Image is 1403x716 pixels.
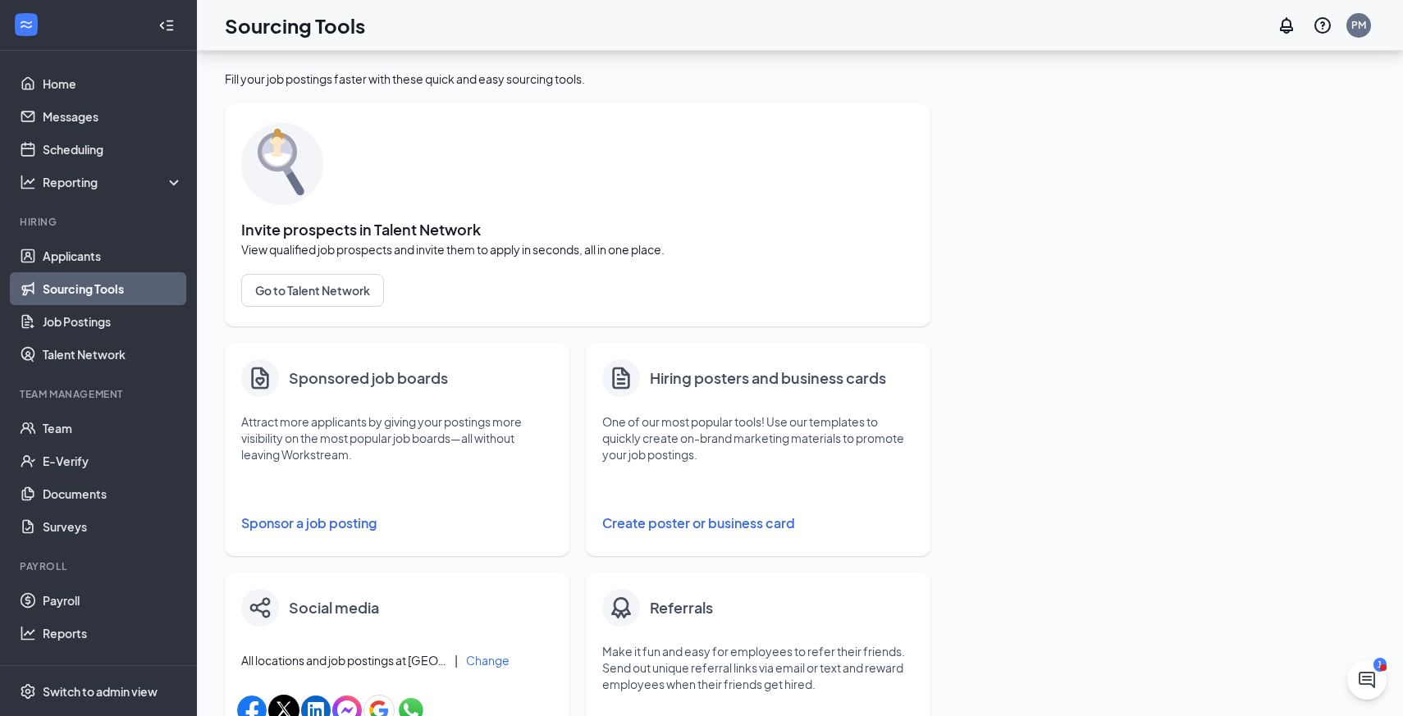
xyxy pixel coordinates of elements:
[43,584,183,617] a: Payroll
[241,652,446,668] span: All locations and job postings at [GEOGRAPHIC_DATA] of [GEOGRAPHIC_DATA]
[20,174,36,190] svg: Analysis
[241,123,323,205] img: sourcing-tools
[466,654,510,666] button: Change
[43,100,183,133] a: Messages
[43,510,183,543] a: Surveys
[289,596,379,619] h4: Social media
[43,338,183,371] a: Talent Network
[43,412,183,445] a: Team
[20,215,180,229] div: Hiring
[650,596,713,619] h4: Referrals
[43,239,183,272] a: Applicants
[43,174,184,190] div: Reporting
[20,683,36,700] svg: Settings
[455,651,458,669] div: |
[225,11,365,39] h1: Sourcing Tools
[241,221,914,238] span: Invite prospects in Talent Network
[43,133,183,166] a: Scheduling
[43,683,158,700] div: Switch to admin view
[241,413,553,463] p: Attract more applicants by giving your postings more visibility on the most popular job boards—al...
[241,507,553,540] button: Sponsor a job posting
[225,71,930,87] div: Fill your job postings faster with these quick and easy sourcing tools.
[18,16,34,33] svg: WorkstreamLogo
[20,559,180,573] div: Payroll
[1347,660,1387,700] iframe: Intercom live chat
[43,305,183,338] a: Job Postings
[43,477,183,510] a: Documents
[289,367,448,390] h4: Sponsored job boards
[241,241,914,258] span: View qualified job prospects and invite them to apply in seconds, all in one place.
[608,595,634,621] img: badge
[1373,658,1387,672] div: 1
[247,365,273,391] img: clipboard
[158,17,175,34] svg: Collapse
[241,274,384,307] button: Go to Talent Network
[608,364,634,392] svg: Document
[1313,16,1332,35] svg: QuestionInfo
[241,274,914,307] a: Go to Talent Network
[20,387,180,401] div: Team Management
[249,597,271,618] img: share
[43,272,183,305] a: Sourcing Tools
[43,445,183,477] a: E-Verify
[43,67,183,100] a: Home
[602,507,914,540] button: Create poster or business card
[1351,18,1366,32] div: PM
[43,617,183,650] a: Reports
[602,643,914,692] p: Make it fun and easy for employees to refer their friends. Send out unique referral links via ema...
[1277,16,1296,35] svg: Notifications
[650,367,886,390] h4: Hiring posters and business cards
[602,413,914,463] p: One of our most popular tools! Use our templates to quickly create on-brand marketing materials t...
